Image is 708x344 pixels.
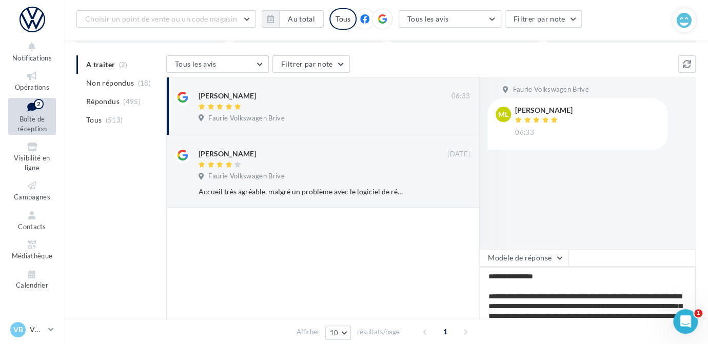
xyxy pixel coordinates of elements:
span: 1 [437,323,454,340]
a: Contacts [8,208,56,233]
span: Calendrier [16,281,48,290]
span: Boîte de réception [17,115,47,133]
button: Tous les avis [399,10,501,28]
button: Filtrer par note [505,10,582,28]
button: Au total [279,10,324,28]
iframe: Intercom live chat [673,309,698,334]
span: Opérations [15,83,49,91]
span: Faurie Volkswagen Brive [208,172,284,181]
div: [PERSON_NAME] [515,107,573,114]
span: Faurie Volkswagen Brive [208,114,284,123]
span: Campagnes [14,193,50,201]
button: Au total [262,10,324,28]
span: Visibilité en ligne [14,154,50,172]
span: résultats/page [357,327,399,337]
span: 06:33 [515,128,534,137]
span: Non répondus [86,78,134,88]
a: VB VW BRIVE [8,320,56,339]
span: Répondus [86,96,120,107]
span: Tous les avis [407,14,449,23]
span: ML [498,109,508,119]
span: [DATE] [447,150,470,159]
span: Afficher [297,327,320,337]
span: VB [13,325,23,335]
span: (495) [123,97,141,106]
span: Tous [86,115,102,125]
a: Calendrier [8,267,56,292]
a: Visibilité en ligne [8,139,56,174]
a: Médiathèque [8,237,56,262]
span: Notifications [12,54,52,62]
a: Campagnes [8,178,56,203]
div: [PERSON_NAME] [199,91,256,101]
div: [PERSON_NAME] [199,149,256,159]
button: Modèle de réponse [479,249,568,267]
button: Choisir un point de vente ou un code magasin [76,10,256,28]
span: 1 [694,309,702,317]
div: Accueil très agréable, malgré un problème avec le logiciel de réservation en ligne, ma réservatio... [199,187,403,197]
span: Médiathèque [12,252,53,260]
button: Notifications [8,39,56,64]
div: Tous [329,8,357,30]
div: 2 [34,99,44,109]
span: Faurie Volkswagen Brive [513,85,588,94]
a: Boîte de réception2 [8,98,56,135]
span: Choisir un point de vente ou un code magasin [85,14,237,23]
a: Opérations [8,68,56,93]
p: VW BRIVE [30,325,44,335]
span: 06:33 [451,92,470,101]
button: Tous les avis [166,55,269,73]
span: (513) [106,116,123,124]
span: 10 [330,329,339,337]
button: 10 [325,326,351,340]
span: Tous les avis [175,59,217,68]
button: Filtrer par note [272,55,350,73]
span: (18) [138,79,151,87]
span: Contacts [18,222,46,231]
